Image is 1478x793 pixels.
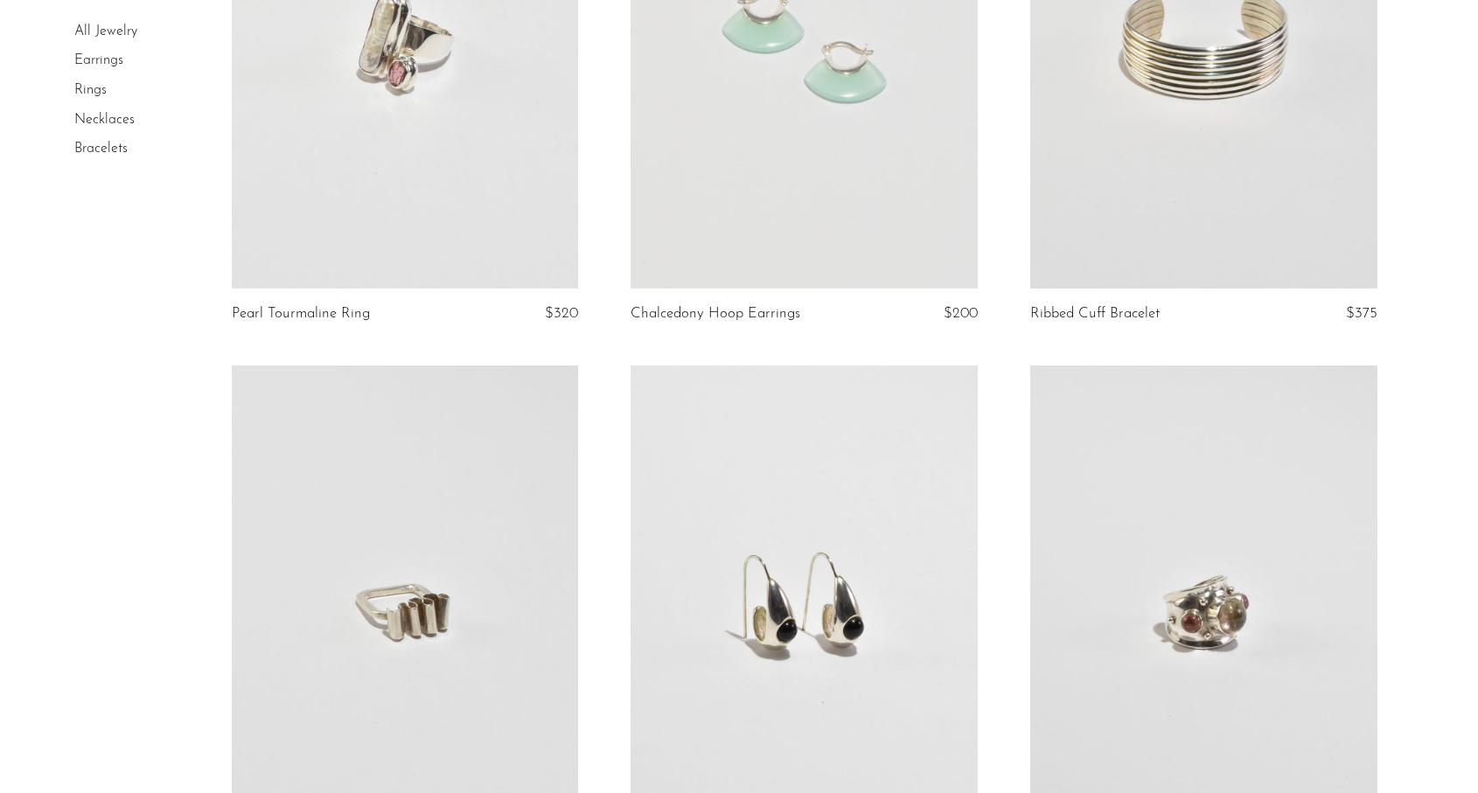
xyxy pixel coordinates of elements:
[74,113,135,127] a: Necklaces
[74,24,137,38] a: All Jewelry
[74,54,123,68] a: Earrings
[1346,306,1377,321] span: $375
[232,306,370,322] a: Pearl Tourmaline Ring
[545,306,578,321] span: $320
[74,142,128,156] a: Bracelets
[944,306,978,321] span: $200
[631,306,800,322] a: Chalcedony Hoop Earrings
[1030,306,1160,322] a: Ribbed Cuff Bracelet
[74,83,107,97] a: Rings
